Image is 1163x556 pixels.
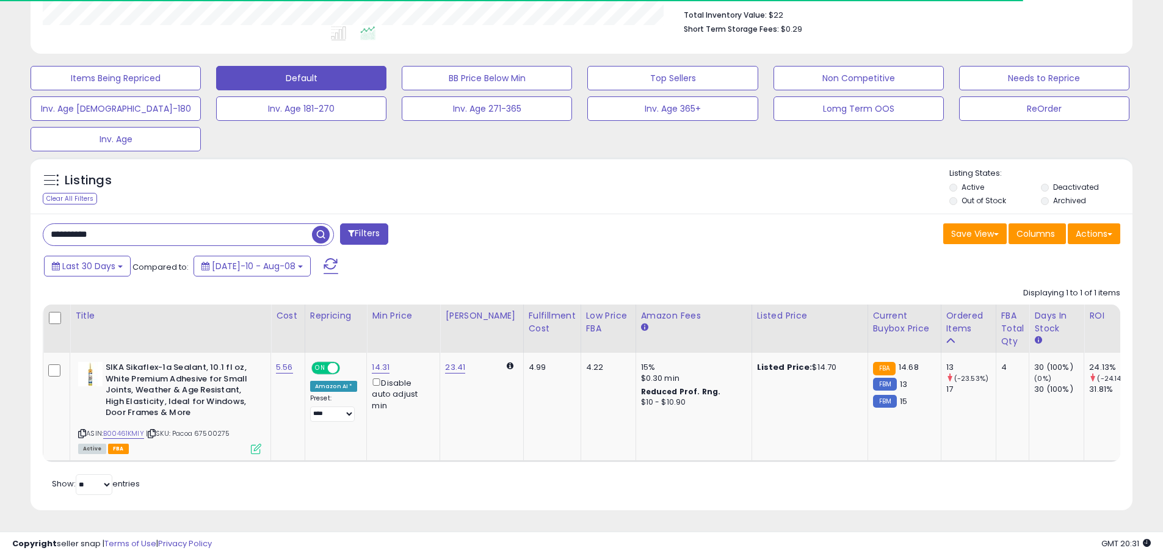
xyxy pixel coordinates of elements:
button: Needs to Reprice [959,66,1129,90]
div: 24.13% [1089,362,1139,373]
div: Current Buybox Price [873,309,936,335]
div: Low Price FBA [586,309,631,335]
button: Lomg Term OOS [774,96,944,121]
button: Filters [340,223,388,245]
div: Preset: [310,394,358,422]
div: Clear All Filters [43,193,97,204]
span: 15 [900,395,907,407]
a: B00461KMIY [103,428,144,439]
div: 4.99 [529,362,571,373]
span: 13 [900,378,907,390]
small: (-24.14%) [1097,374,1129,383]
span: | SKU: Pacoa 67500275 [146,428,230,438]
div: 4 [1001,362,1020,373]
label: Deactivated [1053,182,1099,192]
li: $22 [684,7,1111,21]
div: Amazon Fees [641,309,747,322]
button: [DATE]-10 - Aug-08 [194,256,311,276]
span: $0.29 [781,23,802,35]
div: Displaying 1 to 1 of 1 items [1023,287,1120,299]
button: Items Being Repriced [31,66,201,90]
b: Reduced Prof. Rng. [641,386,721,397]
span: Columns [1016,228,1055,240]
b: Total Inventory Value: [684,10,767,20]
div: 31.81% [1089,384,1139,395]
div: Amazon AI * [310,381,358,392]
div: 13 [946,362,996,373]
span: All listings currently available for purchase on Amazon [78,444,106,454]
span: ON [313,363,328,374]
a: 5.56 [276,361,293,374]
div: Cost [276,309,300,322]
small: (-23.53%) [954,374,988,383]
div: $10 - $10.90 [641,397,742,408]
div: 15% [641,362,742,373]
button: Save View [943,223,1007,244]
span: Show: entries [52,478,140,489]
button: ReOrder [959,96,1129,121]
button: Last 30 Days [44,256,131,276]
h5: Listings [65,172,112,189]
button: Top Sellers [587,66,758,90]
span: FBA [108,444,129,454]
div: 17 [946,384,996,395]
div: Min Price [372,309,435,322]
div: 30 (100%) [1034,362,1084,373]
div: Disable auto adjust min [372,376,430,411]
p: Listing States: [949,168,1132,179]
small: (0%) [1034,374,1051,383]
a: Privacy Policy [158,538,212,549]
small: Days In Stock. [1034,335,1042,346]
label: Out of Stock [962,195,1006,206]
small: Amazon Fees. [641,322,648,333]
button: Inv. Age 181-270 [216,96,386,121]
button: Inv. Age 271-365 [402,96,572,121]
strong: Copyright [12,538,57,549]
small: FBA [873,362,896,375]
b: Short Term Storage Fees: [684,24,779,34]
span: OFF [338,363,358,374]
small: FBM [873,378,897,391]
span: Compared to: [132,261,189,273]
span: 14.68 [899,361,919,373]
div: Listed Price [757,309,863,322]
div: Repricing [310,309,362,322]
a: 14.31 [372,361,389,374]
div: 30 (100%) [1034,384,1084,395]
button: Actions [1068,223,1120,244]
span: 2025-09-8 20:31 GMT [1101,538,1151,549]
div: seller snap | | [12,538,212,550]
b: SIKA Sikaflex-1a Sealant, 10.1 fl oz, White Premium Adhesive for Small Joints, Weather & Age Resi... [106,362,254,422]
span: Last 30 Days [62,260,115,272]
div: 4.22 [586,362,626,373]
div: Title [75,309,266,322]
div: FBA Total Qty [1001,309,1024,348]
div: $0.30 min [641,373,742,384]
button: Inv. Age [DEMOGRAPHIC_DATA]-180 [31,96,201,121]
button: Default [216,66,386,90]
div: Fulfillment Cost [529,309,576,335]
div: ROI [1089,309,1134,322]
a: Terms of Use [104,538,156,549]
label: Active [962,182,984,192]
div: Days In Stock [1034,309,1079,335]
small: FBM [873,395,897,408]
a: 23.41 [445,361,465,374]
button: Non Competitive [774,66,944,90]
img: 31LpUnhxsdL._SL40_.jpg [78,362,103,386]
button: Inv. Age 365+ [587,96,758,121]
div: ASIN: [78,362,261,452]
span: [DATE]-10 - Aug-08 [212,260,295,272]
label: Archived [1053,195,1086,206]
button: Inv. Age [31,127,201,151]
button: Columns [1009,223,1066,244]
div: [PERSON_NAME] [445,309,518,322]
div: $14.70 [757,362,858,373]
button: BB Price Below Min [402,66,572,90]
div: Ordered Items [946,309,991,335]
b: Listed Price: [757,361,813,373]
